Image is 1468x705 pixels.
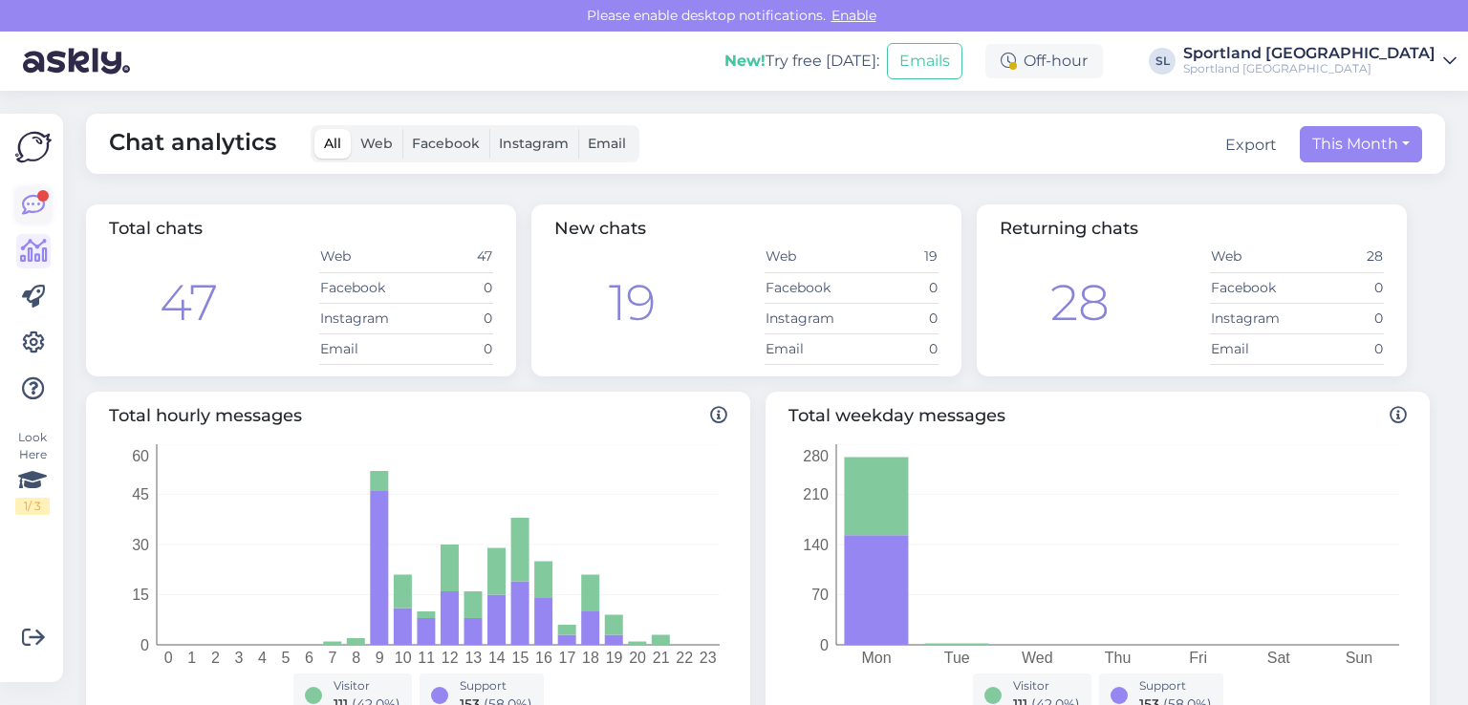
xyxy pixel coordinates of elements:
tspan: 23 [700,650,717,666]
tspan: Wed [1022,650,1053,666]
tspan: 60 [132,447,149,463]
div: Visitor [1013,677,1080,694]
span: Instagram [499,135,569,152]
tspan: 30 [132,536,149,552]
tspan: Thu [1105,650,1132,666]
b: New! [724,52,766,70]
tspan: 210 [803,486,829,502]
tspan: 20 [629,650,646,666]
span: Facebook [412,135,480,152]
span: All [324,135,341,152]
td: 47 [406,242,493,272]
div: 47 [160,266,218,340]
tspan: 12 [442,650,459,666]
div: Sportland [GEOGRAPHIC_DATA] [1183,61,1436,76]
tspan: 0 [164,650,173,666]
td: Facebook [1210,272,1297,303]
tspan: 70 [811,587,829,603]
tspan: Sat [1267,650,1291,666]
td: Instagram [319,303,406,333]
tspan: 16 [535,650,552,666]
tspan: Fri [1189,650,1207,666]
span: Chat analytics [109,125,276,162]
tspan: 45 [132,486,149,502]
tspan: 5 [282,650,291,666]
tspan: 2 [211,650,220,666]
td: 19 [852,242,939,272]
span: Web [360,135,393,152]
td: 0 [852,272,939,303]
div: Visitor [334,677,400,694]
td: Instagram [1210,303,1297,333]
tspan: 280 [803,447,829,463]
td: Web [1210,242,1297,272]
button: This Month [1300,126,1422,162]
td: Web [319,242,406,272]
tspan: Tue [944,650,970,666]
td: Email [319,333,406,364]
span: Total chats [109,218,203,239]
tspan: 15 [132,587,149,603]
tspan: 0 [820,636,829,652]
tspan: 8 [352,650,360,666]
td: 0 [1297,272,1384,303]
tspan: 9 [376,650,384,666]
span: Enable [826,7,882,24]
div: Try free [DATE]: [724,50,879,73]
tspan: 11 [418,650,435,666]
div: 28 [1050,266,1110,340]
button: Export [1225,134,1277,157]
div: 19 [609,266,656,340]
div: Sportland [GEOGRAPHIC_DATA] [1183,46,1436,61]
tspan: 13 [464,650,482,666]
span: Returning chats [1000,218,1138,239]
div: Off-hour [985,44,1103,78]
div: 1 / 3 [15,498,50,515]
div: Support [460,677,532,694]
td: Web [765,242,852,272]
td: 28 [1297,242,1384,272]
tspan: 15 [511,650,529,666]
tspan: 10 [395,650,412,666]
tspan: 7 [329,650,337,666]
tspan: 19 [606,650,623,666]
span: New chats [554,218,646,239]
td: Facebook [765,272,852,303]
td: 0 [406,272,493,303]
span: Email [588,135,626,152]
td: 0 [1297,333,1384,364]
span: Total hourly messages [109,403,727,429]
div: Look Here [15,429,50,515]
span: Total weekday messages [788,403,1407,429]
td: 0 [406,303,493,333]
tspan: Sun [1346,650,1372,666]
tspan: 6 [305,650,313,666]
div: Support [1139,677,1212,694]
a: Sportland [GEOGRAPHIC_DATA]Sportland [GEOGRAPHIC_DATA] [1183,46,1457,76]
tspan: 3 [234,650,243,666]
td: Email [765,333,852,364]
tspan: 14 [488,650,506,666]
td: 0 [1297,303,1384,333]
tspan: 4 [258,650,267,666]
td: 0 [852,333,939,364]
td: Instagram [765,303,852,333]
tspan: 22 [676,650,693,666]
tspan: 18 [582,650,599,666]
tspan: 1 [187,650,196,666]
tspan: 21 [653,650,670,666]
tspan: 0 [140,636,149,652]
tspan: Mon [862,650,892,666]
img: Askly Logo [15,129,52,165]
td: 0 [852,303,939,333]
div: SL [1149,48,1176,75]
tspan: 17 [559,650,576,666]
tspan: 140 [803,536,829,552]
td: Facebook [319,272,406,303]
button: Emails [887,43,962,79]
td: Email [1210,333,1297,364]
td: 0 [406,333,493,364]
